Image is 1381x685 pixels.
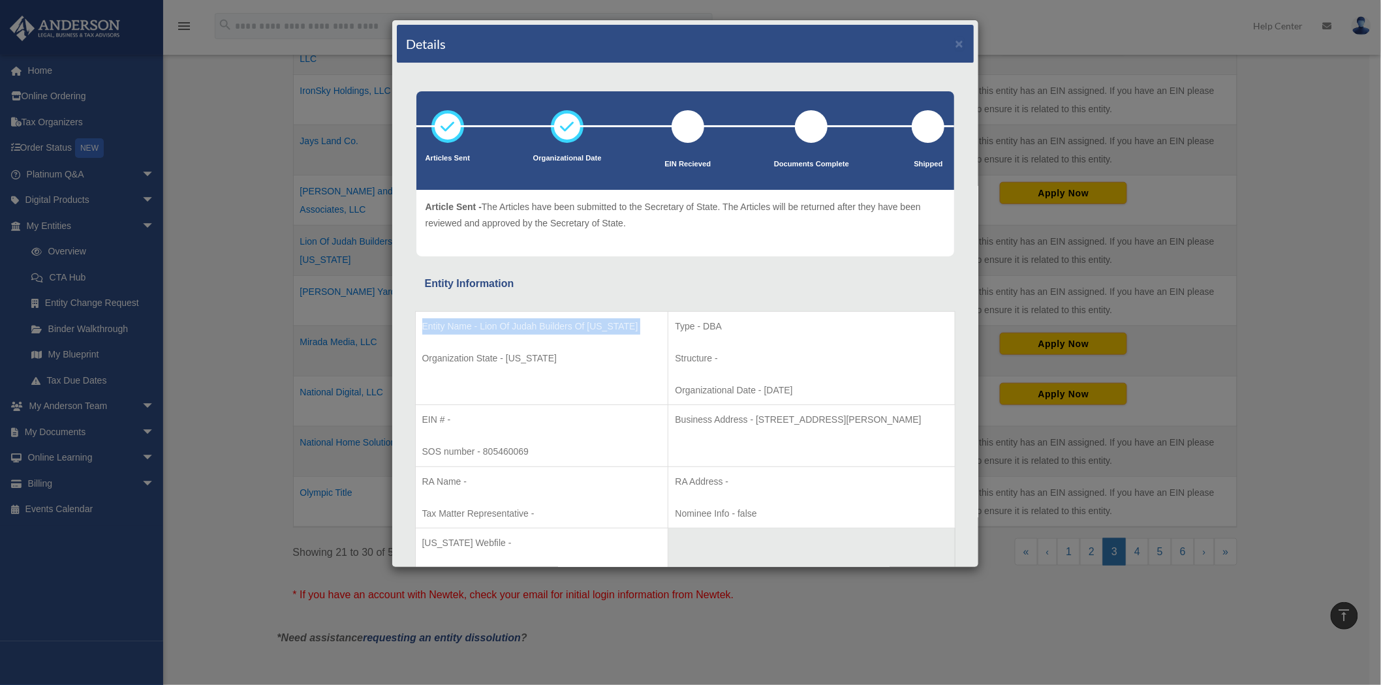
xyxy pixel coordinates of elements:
[675,350,948,367] p: Structure -
[422,535,662,551] p: [US_STATE] Webfile -
[675,318,948,335] p: Type - DBA
[425,275,946,293] div: Entity Information
[426,152,470,165] p: Articles Sent
[533,152,602,165] p: Organizational Date
[675,382,948,399] p: Organizational Date - [DATE]
[422,350,662,367] p: Organization State - [US_STATE]
[675,412,948,428] p: Business Address - [STREET_ADDRESS][PERSON_NAME]
[407,35,446,53] h4: Details
[774,158,849,171] p: Documents Complete
[675,506,948,522] p: Nominee Info - false
[426,202,482,212] span: Article Sent -
[422,444,662,460] p: SOS number - 805460069
[664,158,711,171] p: EIN Recieved
[955,37,964,50] button: ×
[912,158,944,171] p: Shipped
[675,474,948,490] p: RA Address -
[426,199,945,231] p: The Articles have been submitted to the Secretary of State. The Articles will be returned after t...
[422,412,662,428] p: EIN # -
[422,506,662,522] p: Tax Matter Representative -
[422,318,662,335] p: Entity Name - Lion Of Judah Builders Of [US_STATE]
[422,474,662,490] p: RA Name -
